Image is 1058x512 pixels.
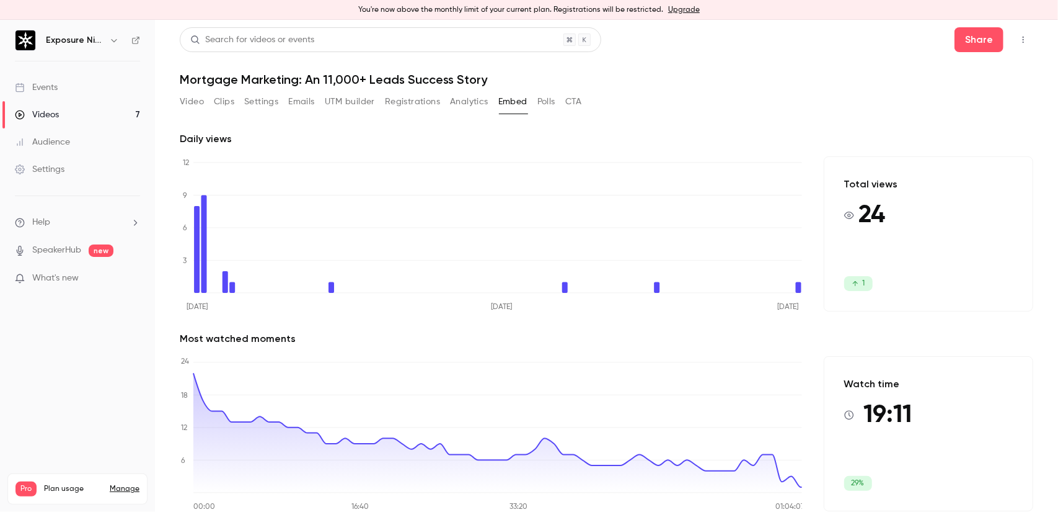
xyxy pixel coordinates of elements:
img: Exposure Ninja [15,30,35,50]
span: new [89,245,113,257]
button: CTA [565,92,582,112]
tspan: 9 [183,192,187,200]
button: Registrations [385,92,440,112]
p: Total views [844,177,898,192]
tspan: [DATE] [491,303,512,312]
button: Settings [244,92,278,112]
span: Help [32,216,50,229]
h6: Exposure Ninja [46,34,104,47]
tspan: 01:04:07 [776,504,805,511]
tspan: 00:00 [193,504,215,511]
button: Polls [537,92,555,112]
tspan: [DATE] [187,303,208,312]
h1: Mortgage Marketing: An 11,000+ Leads Success Story [180,72,1033,87]
a: Upgrade [668,5,700,15]
button: Analytics [450,92,488,112]
button: UTM builder [325,92,375,112]
p: Watch time [844,377,912,392]
button: Embed [498,92,527,112]
tspan: 6 [181,457,185,465]
tspan: [DATE] [777,303,798,312]
div: Events [15,81,58,94]
div: Audience [15,136,70,148]
h2: Most watched moments [180,331,1033,346]
tspan: 18 [181,392,188,400]
tspan: 24 [181,358,189,366]
iframe: Noticeable Trigger [125,273,140,284]
button: Video [180,92,204,112]
tspan: 12 [181,424,187,432]
div: Search for videos or events [190,34,314,47]
span: What's new [32,272,79,285]
tspan: 3 [183,258,187,265]
div: Videos [15,109,59,121]
li: help-dropdown-opener [15,216,140,229]
tspan: 16:40 [351,504,369,511]
span: Pro [15,482,37,496]
button: Share [954,27,1003,52]
a: Manage [110,484,139,494]
span: 19:11 [864,397,912,434]
tspan: 33:20 [510,504,528,511]
span: Plan usage [44,484,102,494]
span: 29% [844,476,872,491]
tspan: 6 [183,225,187,232]
button: Clips [214,92,234,112]
button: Top Bar Actions [1013,30,1033,50]
div: Settings [15,163,64,176]
a: SpeakerHub [32,244,81,257]
span: 1 [844,276,873,291]
button: Emails [288,92,314,112]
h2: Daily views [180,132,1033,146]
span: 24 [859,197,886,234]
tspan: 12 [183,159,189,167]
